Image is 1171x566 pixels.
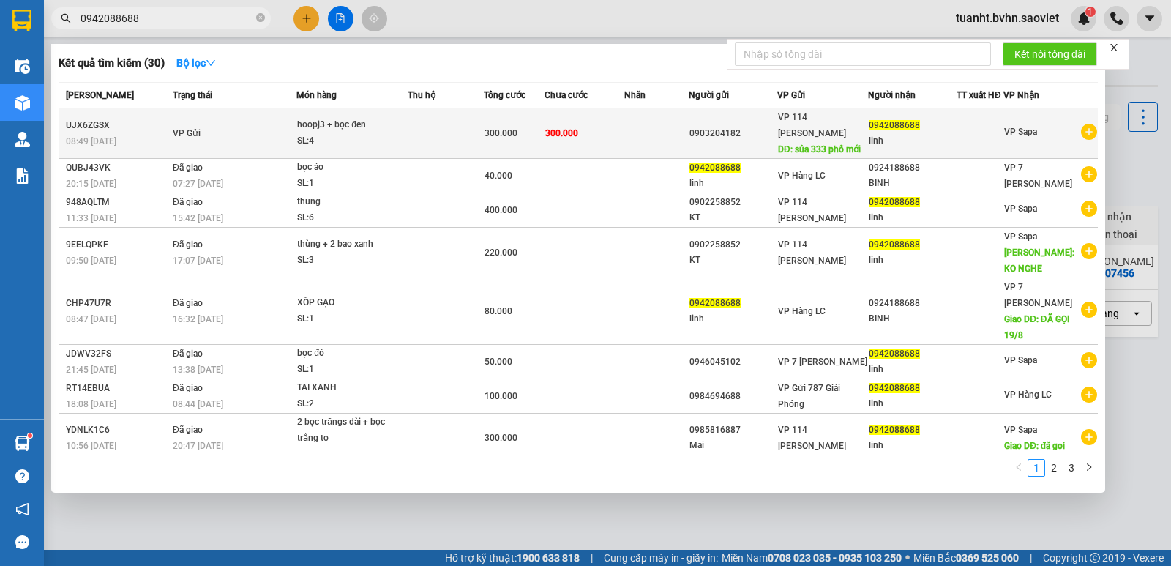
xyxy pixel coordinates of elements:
[689,354,777,370] div: 0946045102
[66,399,116,409] span: 18:08 [DATE]
[1080,459,1098,477] button: right
[15,535,29,549] span: message
[297,362,407,378] div: SL: 1
[297,194,407,210] div: thung
[256,12,265,26] span: close-circle
[297,176,407,192] div: SL: 1
[173,239,203,250] span: Đã giao
[485,391,517,401] span: 100.000
[173,349,203,359] span: Đã giao
[1004,247,1074,274] span: [PERSON_NAME]: KO NGHE
[778,425,846,451] span: VP 114 [PERSON_NAME]
[868,90,916,100] span: Người nhận
[485,247,517,258] span: 220.000
[1004,390,1052,400] span: VP Hàng LC
[173,314,223,324] span: 16:32 [DATE]
[15,95,30,111] img: warehouse-icon
[66,90,134,100] span: [PERSON_NAME]
[1081,201,1097,217] span: plus-circle
[59,56,165,71] h3: Kết quả tìm kiếm ( 30 )
[66,160,168,176] div: QUBJ43VK
[1028,459,1045,477] li: 1
[1081,387,1097,403] span: plus-circle
[1085,463,1093,472] span: right
[778,144,861,154] span: DĐ: sủa 333 phố mới
[778,112,846,138] span: VP 114 [PERSON_NAME]
[778,197,846,223] span: VP 114 [PERSON_NAME]
[869,239,920,250] span: 0942088688
[778,306,826,316] span: VP Hàng LC
[1046,460,1062,476] a: 2
[689,210,777,226] div: KT
[173,441,223,451] span: 20:47 [DATE]
[869,311,956,327] div: BINH
[173,213,223,223] span: 15:42 [DATE]
[485,306,512,316] span: 80.000
[173,179,223,189] span: 07:27 [DATE]
[869,197,920,207] span: 0942088688
[173,399,223,409] span: 08:44 [DATE]
[173,298,203,308] span: Đã giao
[28,433,32,438] sup: 1
[1080,459,1098,477] li: Next Page
[869,383,920,393] span: 0942088688
[869,133,956,149] div: linh
[15,502,29,516] span: notification
[869,296,956,311] div: 0924188688
[66,314,116,324] span: 08:47 [DATE]
[176,57,216,69] strong: Bộ lọc
[777,90,805,100] span: VP Gửi
[689,163,741,173] span: 0942088688
[173,163,203,173] span: Đã giao
[66,296,168,311] div: CHP47U7R
[869,160,956,176] div: 0924188688
[408,90,435,100] span: Thu hộ
[173,197,203,207] span: Đã giao
[1014,463,1023,472] span: left
[15,168,30,184] img: solution-icon
[1004,355,1037,365] span: VP Sapa
[484,90,525,100] span: Tổng cước
[1045,459,1063,477] li: 2
[1063,459,1080,477] li: 3
[297,160,407,176] div: bọc áo
[297,295,407,311] div: XỐP GẠO
[297,237,407,253] div: thùng + 2 bao xanh
[869,176,956,191] div: BINH
[66,237,168,253] div: 9EELQPKF
[81,10,253,26] input: Tìm tên, số ĐT hoặc mã đơn
[15,59,30,74] img: warehouse-icon
[1063,460,1080,476] a: 3
[869,438,956,453] div: linh
[689,176,777,191] div: linh
[1004,314,1069,340] span: Giao DĐ: ĐÃ GỌI 19/8
[173,256,223,266] span: 17:07 [DATE]
[689,311,777,327] div: linh
[869,120,920,130] span: 0942088688
[1004,441,1065,451] span: Giao DĐ: đã gọi
[297,117,407,133] div: hoopj3 + bọc đen
[1003,42,1097,66] button: Kết nối tổng đài
[66,118,168,133] div: UJX6ZGSX
[165,51,228,75] button: Bộ lọcdown
[1081,243,1097,259] span: plus-circle
[66,179,116,189] span: 20:15 [DATE]
[1081,352,1097,368] span: plus-circle
[173,90,212,100] span: Trạng thái
[689,126,777,141] div: 0903204182
[1081,124,1097,140] span: plus-circle
[1081,429,1097,445] span: plus-circle
[66,381,168,396] div: RT14EBUA
[1014,46,1085,62] span: Kết nối tổng đài
[1004,425,1037,435] span: VP Sapa
[485,433,517,443] span: 300.000
[173,365,223,375] span: 13:38 [DATE]
[1010,459,1028,477] li: Previous Page
[297,133,407,149] div: SL: 4
[206,58,216,68] span: down
[1081,166,1097,182] span: plus-circle
[957,90,1001,100] span: TT xuất HĐ
[256,13,265,22] span: close-circle
[1004,163,1072,189] span: VP 7 [PERSON_NAME]
[297,346,407,362] div: bọc đỏ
